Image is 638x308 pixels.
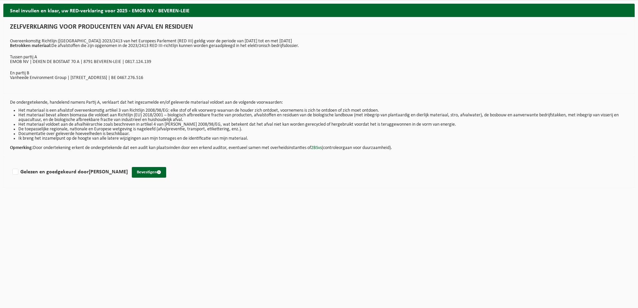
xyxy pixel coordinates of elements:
p: Vanheede Environment Group | [STREET_ADDRESS] | BE 0467.276.516 [10,76,628,80]
strong: Betrokken materiaal: [10,43,51,48]
p: EMOB NV | DEKEN DE BOSTAAT 70 A | 8791 BEVEREN-LEIE | 0817.124.139 [10,60,628,64]
p: Tussen partij A [10,55,628,60]
li: Ik breng het inzamelpunt op de hoogte van alle latere wijzigingen aan mijn tonnages en de identif... [18,136,628,141]
p: Door ondertekening erkent de ondergetekende dat een audit kan plaatsvinden door een erkend audito... [10,141,628,150]
p: En partij B [10,71,628,76]
li: Het materiaal voldoet aan de afvalhiërarchie zoals beschreven in artikel 4 van [PERSON_NAME] 2008... [18,122,628,127]
li: Het materiaal bevat alleen biomassa die voldoet aan Richtlijn (EU) 2018/2001 – biologisch afbreek... [18,113,628,122]
button: Bevestigen [132,167,166,178]
p: De ondergetekende, handelend namens Partij A, verklaart dat het ingezamelde en/of geleverde mater... [10,100,628,105]
h1: ZELFVERKLARING VOOR PRODUCENTEN VAN AFVAL EN RESIDUEN [10,24,628,34]
strong: Opmerking: [10,145,33,150]
label: Gelezen en goedgekeurd door [11,167,128,177]
li: Documentatie over geleverde hoeveelheden is beschikbaar. [18,132,628,136]
h2: Snel invullen en klaar, uw RED-verklaring voor 2025 - EMOB NV - BEVEREN-LEIE [3,4,635,17]
p: Overeenkomstig Richtlijn ([GEOGRAPHIC_DATA]) 2023/2413 van het Europees Parlement (RED III) geldi... [10,39,628,48]
li: Het materiaal is een afvalstof overeenkomstig artikel 3 van Richtlijn 2008/98/EG: elke stof of el... [18,108,628,113]
a: 2BSvs [311,145,322,150]
strong: [PERSON_NAME] [89,169,128,175]
li: De toepasselijke regionale, nationale en Europese wetgeving is nageleefd (afvalpreventie, transpo... [18,127,628,132]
